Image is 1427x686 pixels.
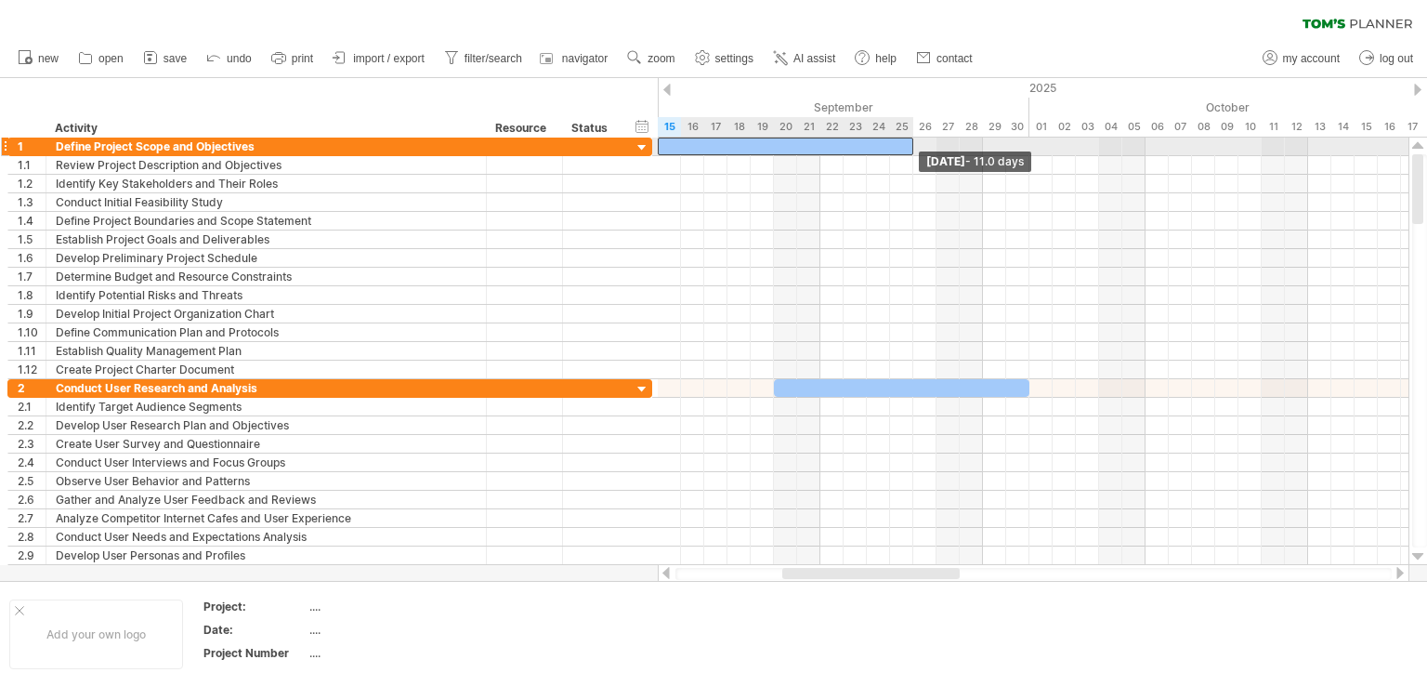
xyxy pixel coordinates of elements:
[1122,117,1146,137] div: Sunday, 5 October 2025
[328,46,430,71] a: import / export
[56,379,477,397] div: Conduct User Research and Analysis
[18,435,46,453] div: 2.3
[751,117,774,137] div: Friday, 19 September 2025
[18,361,46,378] div: 1.12
[704,117,727,137] div: Wednesday, 17 September 2025
[267,46,319,71] a: print
[768,46,841,71] a: AI assist
[56,528,477,546] div: Conduct User Needs and Expectations Analysis
[1285,117,1308,137] div: Sunday, 12 October 2025
[18,193,46,211] div: 1.3
[18,528,46,546] div: 2.8
[56,491,477,508] div: Gather and Analyze User Feedback and Reviews
[1308,117,1331,137] div: Monday, 13 October 2025
[56,509,477,527] div: Analyze Competitor Internet Cafes and User Experience
[73,46,129,71] a: open
[164,52,187,65] span: save
[690,46,759,71] a: settings
[13,46,64,71] a: new
[56,342,477,360] div: Establish Quality Management Plan
[56,547,477,564] div: Develop User Personas and Profiles
[1053,117,1076,137] div: Thursday, 2 October 2025
[56,249,477,267] div: Develop Preliminary Project Schedule
[1380,52,1413,65] span: log out
[18,454,46,471] div: 2.4
[56,212,477,230] div: Define Project Boundaries and Scope Statement
[353,52,425,65] span: import / export
[56,305,477,323] div: Develop Initial Project Organization Chart
[56,435,477,453] div: Create User Survey and Questionnaire
[965,154,1024,168] span: - 11.0 days
[98,52,124,65] span: open
[913,117,936,137] div: Friday, 26 September 2025
[18,156,46,174] div: 1.1
[309,622,465,638] div: ....
[820,117,844,137] div: Monday, 22 September 2025
[1076,117,1099,137] div: Friday, 3 October 2025
[495,119,552,138] div: Resource
[1099,117,1122,137] div: Saturday, 4 October 2025
[537,46,613,71] a: navigator
[56,361,477,378] div: Create Project Charter Document
[1169,117,1192,137] div: Tuesday, 7 October 2025
[1378,117,1401,137] div: Thursday, 16 October 2025
[1283,52,1340,65] span: my account
[333,98,1029,117] div: September 2025
[18,268,46,285] div: 1.7
[18,379,46,397] div: 2
[309,645,465,661] div: ....
[1006,117,1029,137] div: Tuesday, 30 September 2025
[309,599,465,614] div: ....
[56,268,477,285] div: Determine Budget and Resource Constraints
[18,212,46,230] div: 1.4
[18,286,46,304] div: 1.8
[681,117,704,137] div: Tuesday, 16 September 2025
[1146,117,1169,137] div: Monday, 6 October 2025
[56,286,477,304] div: Identify Potential Risks and Threats
[867,117,890,137] div: Wednesday, 24 September 2025
[38,52,59,65] span: new
[56,231,477,248] div: Establish Project Goals and Deliverables
[203,622,306,638] div: Date:
[850,46,902,71] a: help
[56,454,477,471] div: Conduct User Interviews and Focus Groups
[227,52,252,65] span: undo
[715,52,753,65] span: settings
[658,117,681,137] div: Monday, 15 September 2025
[18,547,46,564] div: 2.9
[1262,117,1285,137] div: Saturday, 11 October 2025
[562,52,608,65] span: navigator
[56,175,477,192] div: Identify Key Stakeholders and Their Roles
[9,600,183,669] div: Add your own logo
[138,46,192,71] a: save
[202,46,257,71] a: undo
[960,117,983,137] div: Sunday, 28 September 2025
[1192,117,1215,137] div: Wednesday, 8 October 2025
[56,416,477,434] div: Develop User Research Plan and Objectives
[844,117,867,137] div: Tuesday, 23 September 2025
[18,472,46,490] div: 2.5
[18,398,46,416] div: 2.1
[1401,117,1424,137] div: Friday, 17 October 2025
[292,52,313,65] span: print
[56,156,477,174] div: Review Project Description and Objectives
[56,323,477,341] div: Define Communication Plan and Protocols
[465,52,522,65] span: filter/search
[1355,46,1419,71] a: log out
[18,175,46,192] div: 1.2
[793,52,835,65] span: AI assist
[797,117,820,137] div: Sunday, 21 September 2025
[622,46,680,71] a: zoom
[56,398,477,416] div: Identify Target Audience Segments
[56,138,477,155] div: Define Project Scope and Objectives
[18,509,46,527] div: 2.7
[1258,46,1345,71] a: my account
[1215,117,1238,137] div: Thursday, 9 October 2025
[911,46,978,71] a: contact
[18,231,46,248] div: 1.5
[55,119,476,138] div: Activity
[203,599,306,614] div: Project:
[1238,117,1262,137] div: Friday, 10 October 2025
[56,472,477,490] div: Observe User Behavior and Patterns
[18,249,46,267] div: 1.6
